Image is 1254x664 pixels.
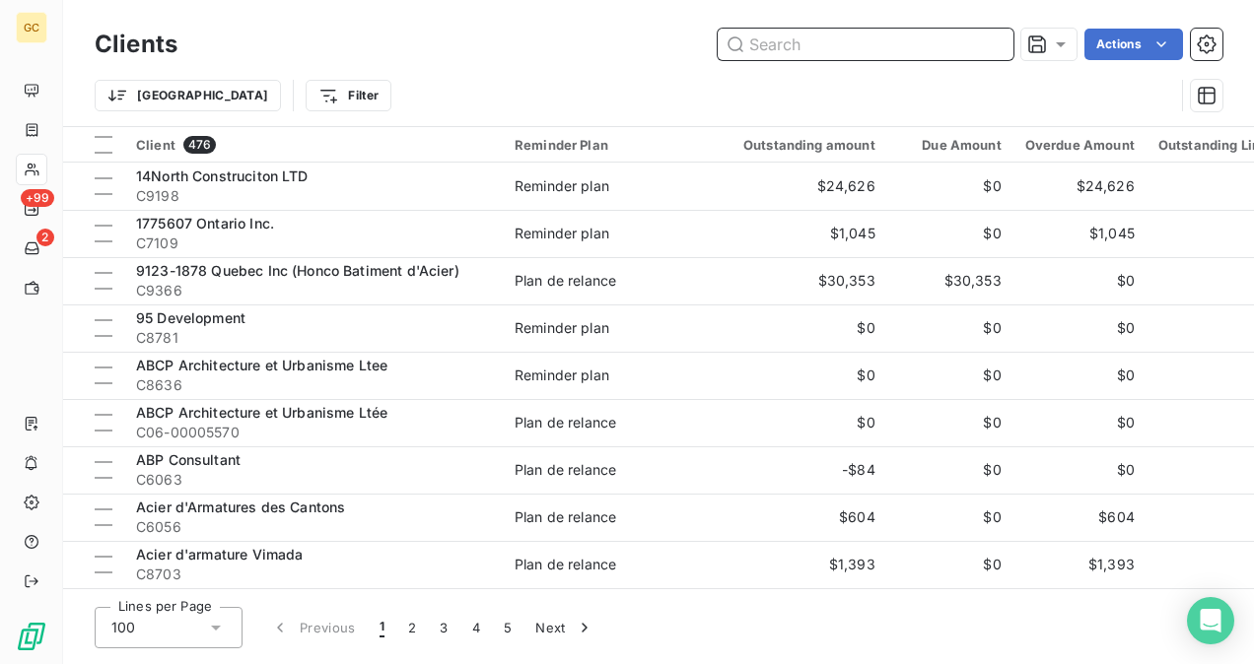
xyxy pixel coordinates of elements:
span: C8636 [136,375,491,395]
span: 95 Development [136,309,245,326]
td: $0 [887,210,1013,257]
span: 14North Construciton LTD [136,167,309,184]
div: Due Amount [899,137,1002,153]
span: ABCP Architecture et Urbanisme Ltee [136,357,387,373]
span: C6063 [136,470,491,490]
div: Reminder plan [515,365,609,385]
img: Logo LeanPay [16,621,47,652]
td: $24,626 [1013,163,1147,210]
div: Overdue Amount [1025,137,1135,153]
span: 2 [36,229,54,246]
td: $0 [887,304,1013,352]
td: $3,025 [708,588,887,635]
td: $30,353 [708,257,887,304]
span: +99 [21,189,54,207]
span: C7109 [136,233,491,253]
button: Actions [1084,29,1183,60]
span: C9366 [136,281,491,300]
div: Reminder plan [515,176,609,196]
button: Previous [258,607,368,648]
td: $1,393 [1013,541,1147,588]
td: $0 [887,494,1013,541]
td: $0 [708,352,887,399]
span: ABP Consultant [136,451,241,468]
td: $0 [708,399,887,446]
div: Reminder plan [515,318,609,338]
div: Plan de relance [515,460,616,480]
button: 2 [396,607,428,648]
td: $0 [1013,304,1147,352]
span: Client [136,137,175,153]
td: $604 [1013,494,1147,541]
div: Plan de relance [515,555,616,574]
span: C8781 [136,328,491,348]
button: 3 [428,607,459,648]
td: -$84 [708,446,887,494]
span: Acier d'Armatures des Cantons [136,498,345,515]
td: $30,353 [887,257,1013,304]
div: Plan de relance [515,271,616,291]
td: $0 [708,304,887,352]
td: $1,045 [708,210,887,257]
div: Reminder Plan [515,137,696,153]
td: $0 [887,352,1013,399]
td: $0 [1013,446,1147,494]
span: C6056 [136,517,491,537]
span: 9123-1878 Quebec Inc (Honco Batiment d'Acier) [136,262,459,279]
td: $0 [1013,399,1147,446]
td: $0 [887,541,1013,588]
div: GC [16,12,47,43]
td: $0 [887,446,1013,494]
td: $0 [1013,588,1147,635]
span: C06-00005570 [136,423,491,442]
div: Open Intercom Messenger [1187,597,1234,644]
button: Filter [306,80,391,111]
button: Next [523,607,606,648]
h3: Clients [95,27,177,62]
span: 476 [183,136,216,154]
button: 5 [492,607,523,648]
button: 1 [368,607,396,648]
span: 1 [380,618,384,637]
td: $604 [708,494,887,541]
div: Plan de relance [515,413,616,432]
span: 100 [111,618,135,637]
button: [GEOGRAPHIC_DATA] [95,80,281,111]
span: ABCP Architecture et Urbanisme Ltée [136,404,387,421]
div: Outstanding amount [720,137,875,153]
td: $1,393 [708,541,887,588]
td: $0 [1013,257,1147,304]
span: C9198 [136,186,491,206]
span: C8703 [136,564,491,584]
td: $0 [1013,352,1147,399]
td: $3,025 [887,588,1013,635]
div: Plan de relance [515,507,616,527]
button: 4 [460,607,492,648]
span: 1775607 Ontario Inc. [136,215,274,232]
td: $0 [887,399,1013,446]
td: $1,045 [1013,210,1147,257]
td: $24,626 [708,163,887,210]
span: Acier d'armature Vimada [136,546,303,563]
div: Reminder plan [515,224,609,243]
td: $0 [887,163,1013,210]
input: Search [718,29,1013,60]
